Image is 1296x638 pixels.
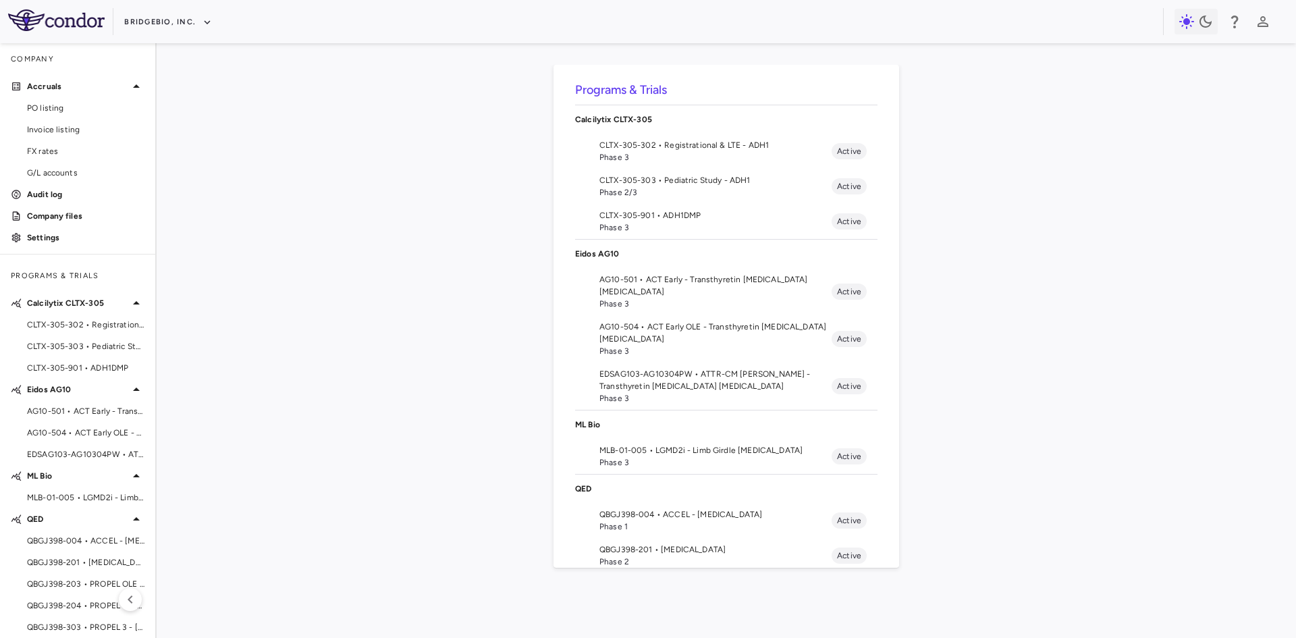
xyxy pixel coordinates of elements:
[832,145,867,157] span: Active
[599,186,832,198] span: Phase 2/3
[27,383,128,396] p: Eidos AG10
[832,450,867,462] span: Active
[575,410,878,439] div: ML Bio
[27,427,144,439] span: AG10-504 • ACT Early OLE - Transthyretin [MEDICAL_DATA] [MEDICAL_DATA]
[599,392,832,404] span: Phase 3
[27,578,144,590] span: QBGJ398-203 • PROPEL OLE - [MEDICAL_DATA]
[599,298,832,310] span: Phase 3
[27,556,144,568] span: QBGJ398-201 • [MEDICAL_DATA]
[599,444,832,456] span: MLB-01-005 • LGMD2i - Limb Girdle [MEDICAL_DATA]
[599,345,832,357] span: Phase 3
[575,134,878,169] li: CLTX-305-302 • Registrational & LTE - ADH1Phase 3Active
[832,514,867,527] span: Active
[8,9,105,31] img: logo-full-SnFGN8VE.png
[832,380,867,392] span: Active
[575,248,878,260] p: Eidos AG10
[27,145,144,157] span: FX rates
[599,174,832,186] span: CLTX-305-303 • Pediatric Study - ADH1
[575,538,878,573] li: QBGJ398-201 • [MEDICAL_DATA]Phase 2Active
[832,333,867,345] span: Active
[575,439,878,474] li: MLB-01-005 • LGMD2i - Limb Girdle [MEDICAL_DATA]Phase 3Active
[599,321,832,345] span: AG10-504 • ACT Early OLE - Transthyretin [MEDICAL_DATA] [MEDICAL_DATA]
[575,113,878,126] p: Calcilytix CLTX-305
[575,363,878,410] li: EDSAG103-AG10304PW • ATTR-CM [PERSON_NAME] - Transthyretin [MEDICAL_DATA] [MEDICAL_DATA]Phase 3Ac...
[832,215,867,228] span: Active
[575,81,878,99] h6: Programs & Trials
[27,405,144,417] span: AG10-501 • ACT Early - Transthyretin [MEDICAL_DATA] [MEDICAL_DATA]
[27,232,144,244] p: Settings
[599,456,832,469] span: Phase 3
[575,204,878,239] li: CLTX-305-901 • ADH1DMPPhase 3Active
[27,188,144,201] p: Audit log
[27,102,144,114] span: PO listing
[27,535,144,547] span: QBGJ398-004 • ACCEL - [MEDICAL_DATA]
[599,151,832,163] span: Phase 3
[575,475,878,503] div: QED
[832,550,867,562] span: Active
[27,124,144,136] span: Invoice listing
[575,240,878,268] div: Eidos AG10
[599,273,832,298] span: AG10-501 • ACT Early - Transthyretin [MEDICAL_DATA] [MEDICAL_DATA]
[599,368,832,392] span: EDSAG103-AG10304PW • ATTR-CM [PERSON_NAME] - Transthyretin [MEDICAL_DATA] [MEDICAL_DATA]
[27,621,144,633] span: QBGJ398-303 • PROPEL 3 - [MEDICAL_DATA]
[27,600,144,612] span: QBGJ398-204 • PROPEL I&T - [MEDICAL_DATA]
[27,167,144,179] span: G/L accounts
[599,221,832,234] span: Phase 3
[575,105,878,134] div: Calcilytix CLTX-305
[599,543,832,556] span: QBGJ398-201 • [MEDICAL_DATA]
[575,268,878,315] li: AG10-501 • ACT Early - Transthyretin [MEDICAL_DATA] [MEDICAL_DATA]Phase 3Active
[575,483,878,495] p: QED
[124,11,212,33] button: BridgeBio, Inc.
[832,286,867,298] span: Active
[27,210,144,222] p: Company files
[27,491,144,504] span: MLB-01-005 • LGMD2i - Limb Girdle [MEDICAL_DATA]
[575,419,878,431] p: ML Bio
[575,315,878,363] li: AG10-504 • ACT Early OLE - Transthyretin [MEDICAL_DATA] [MEDICAL_DATA]Phase 3Active
[27,340,144,352] span: CLTX-305-303 • Pediatric Study - ADH1
[599,209,832,221] span: CLTX-305-901 • ADH1DMP
[832,180,867,192] span: Active
[27,362,144,374] span: CLTX-305-901 • ADH1DMP
[599,508,832,521] span: QBGJ398-004 • ACCEL - [MEDICAL_DATA]
[575,503,878,538] li: QBGJ398-004 • ACCEL - [MEDICAL_DATA]Phase 1Active
[27,448,144,460] span: EDSAG103-AG10304PW • ATTR-CM [PERSON_NAME] - Transthyretin [MEDICAL_DATA] [MEDICAL_DATA]
[599,139,832,151] span: CLTX-305-302 • Registrational & LTE - ADH1
[599,521,832,533] span: Phase 1
[27,297,128,309] p: Calcilytix CLTX-305
[27,470,128,482] p: ML Bio
[575,169,878,204] li: CLTX-305-303 • Pediatric Study - ADH1Phase 2/3Active
[599,556,832,568] span: Phase 2
[27,513,128,525] p: QED
[27,319,144,331] span: CLTX-305-302 • Registrational & LTE - ADH1
[27,80,128,92] p: Accruals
